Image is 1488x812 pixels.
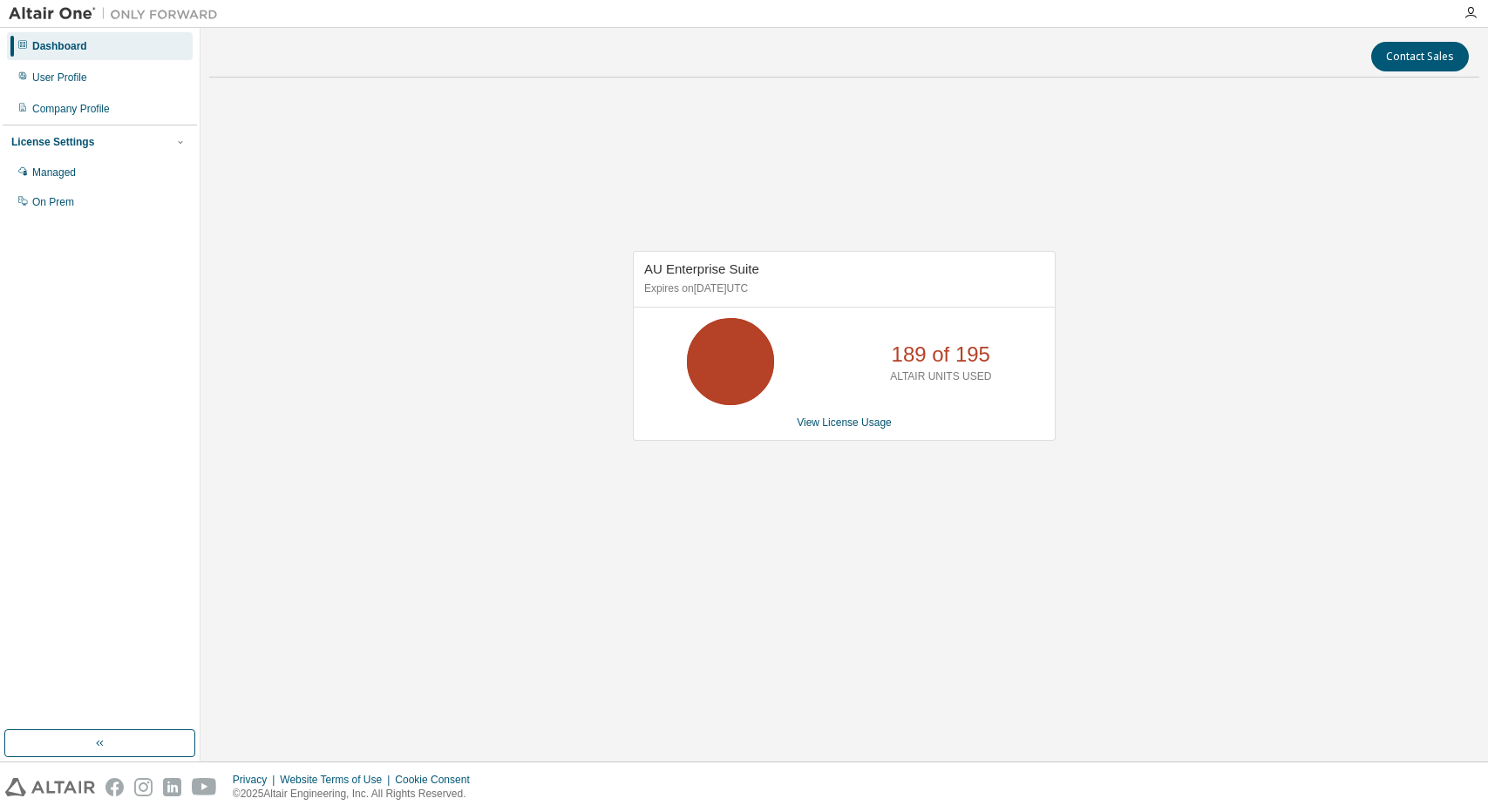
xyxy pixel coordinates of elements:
a: View License Usage [797,416,892,429]
div: Company Profile [32,102,110,116]
div: User Profile [32,71,87,85]
div: License Settings [11,135,94,149]
p: ALTAIR UNITS USED [890,369,991,384]
img: youtube.svg [192,778,217,796]
div: Privacy [233,773,280,787]
div: Managed [32,166,76,179]
img: altair_logo.svg [5,778,95,796]
div: Website Terms of Use [280,773,395,787]
img: instagram.svg [134,778,153,796]
img: Altair One [9,5,227,23]
div: On Prem [32,195,74,209]
div: Cookie Consent [395,773,479,787]
p: © 2025 Altair Engineering, Inc. All Rights Reserved. [233,787,480,802]
img: linkedin.svg [163,778,181,796]
div: Dashboard [32,39,87,53]
span: AU Enterprise Suite [644,261,759,276]
p: Expires on [DATE] UTC [644,281,1040,296]
p: 189 of 195 [892,340,990,369]
img: facebook.svg [105,778,124,796]
button: Contact Sales [1371,42,1469,71]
